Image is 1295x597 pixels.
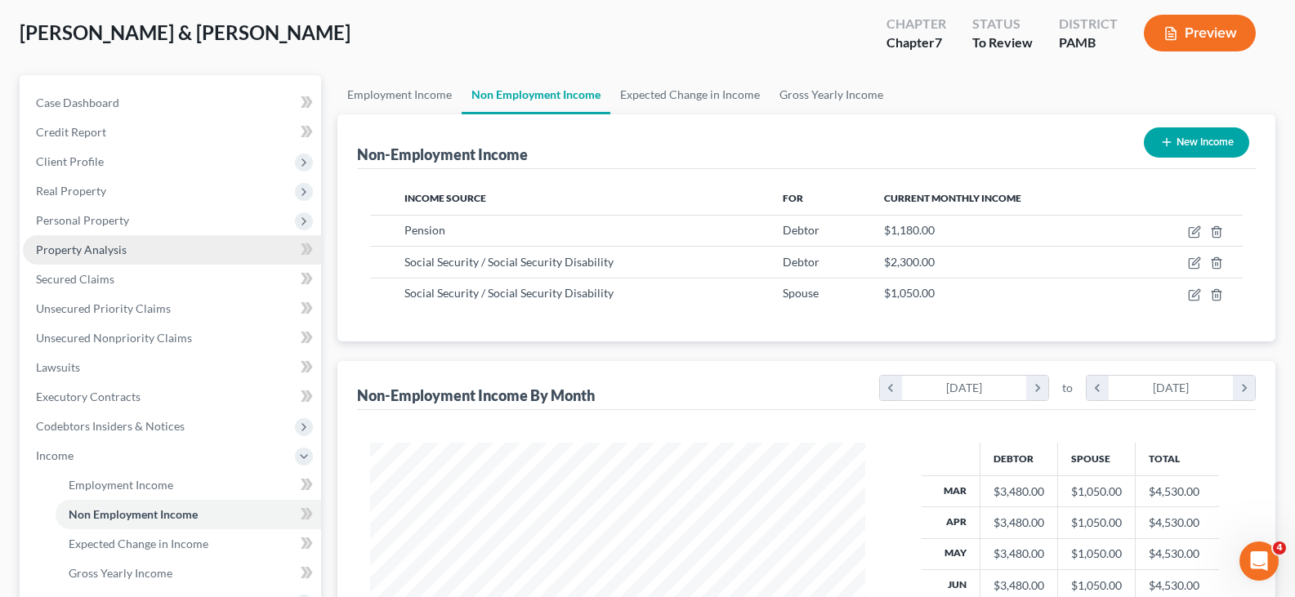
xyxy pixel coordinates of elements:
iframe: Intercom live chat [1239,541,1279,581]
div: $3,480.00 [994,483,1044,500]
a: Gross Yearly Income [770,75,893,114]
th: Debtor [980,443,1058,475]
div: To Review [972,33,1033,52]
a: Lawsuits [23,353,321,382]
div: District [1059,15,1118,33]
i: chevron_left [1087,376,1109,400]
a: Property Analysis [23,235,321,265]
div: Non-Employment Income [357,145,528,164]
div: $1,050.00 [1071,577,1122,594]
div: [DATE] [1109,376,1234,400]
span: Case Dashboard [36,96,119,109]
span: Current Monthly Income [884,192,1021,204]
span: to [1062,380,1073,396]
a: Non Employment Income [462,75,610,114]
div: [DATE] [902,376,1027,400]
span: Property Analysis [36,243,127,256]
td: $4,530.00 [1136,475,1219,506]
th: Total [1136,443,1219,475]
span: Unsecured Priority Claims [36,301,171,315]
div: Status [972,15,1033,33]
i: chevron_left [880,376,902,400]
div: $3,480.00 [994,577,1044,594]
span: Non Employment Income [69,507,198,521]
span: Credit Report [36,125,106,139]
span: Spouse [783,286,819,300]
a: Expected Change in Income [610,75,770,114]
span: Pension [404,223,445,237]
button: Preview [1144,15,1256,51]
th: Apr [922,507,980,538]
span: $2,300.00 [884,255,935,269]
span: $1,180.00 [884,223,935,237]
a: Unsecured Priority Claims [23,294,321,323]
div: $1,050.00 [1071,483,1122,500]
span: For [783,192,803,204]
span: Personal Property [36,213,129,227]
span: Employment Income [69,478,173,492]
a: Secured Claims [23,265,321,294]
span: Expected Change in Income [69,537,208,550]
i: chevron_right [1233,376,1255,400]
span: Client Profile [36,154,104,168]
a: Gross Yearly Income [56,559,321,588]
span: Income Source [404,192,486,204]
span: Executory Contracts [36,390,141,403]
a: Non Employment Income [56,500,321,529]
div: Chapter [886,15,946,33]
div: $1,050.00 [1071,515,1122,531]
button: New Income [1144,127,1249,158]
span: 7 [935,34,942,50]
a: Employment Income [337,75,462,114]
div: $1,050.00 [1071,546,1122,562]
div: $3,480.00 [994,546,1044,562]
span: Real Property [36,184,106,198]
span: $1,050.00 [884,286,935,300]
div: Non-Employment Income By Month [357,385,595,405]
a: Expected Change in Income [56,529,321,559]
a: Case Dashboard [23,88,321,118]
span: [PERSON_NAME] & [PERSON_NAME] [20,20,351,44]
th: Spouse [1058,443,1136,475]
div: $3,480.00 [994,515,1044,531]
div: PAMB [1059,33,1118,52]
a: Unsecured Nonpriority Claims [23,323,321,353]
span: Social Security / Social Security Disability [404,286,614,300]
th: Mar [922,475,980,506]
span: Income [36,448,74,462]
a: Employment Income [56,470,321,500]
div: Chapter [886,33,946,52]
span: Debtor [783,223,819,237]
span: Codebtors Insiders & Notices [36,419,185,433]
span: Unsecured Nonpriority Claims [36,331,192,345]
a: Executory Contracts [23,382,321,412]
i: chevron_right [1026,376,1048,400]
span: Secured Claims [36,272,114,286]
td: $4,530.00 [1136,538,1219,569]
a: Credit Report [23,118,321,147]
span: Debtor [783,255,819,269]
span: Gross Yearly Income [69,566,172,580]
span: Lawsuits [36,360,80,374]
span: 4 [1273,541,1286,555]
td: $4,530.00 [1136,507,1219,538]
span: Social Security / Social Security Disability [404,255,614,269]
th: May [922,538,980,569]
